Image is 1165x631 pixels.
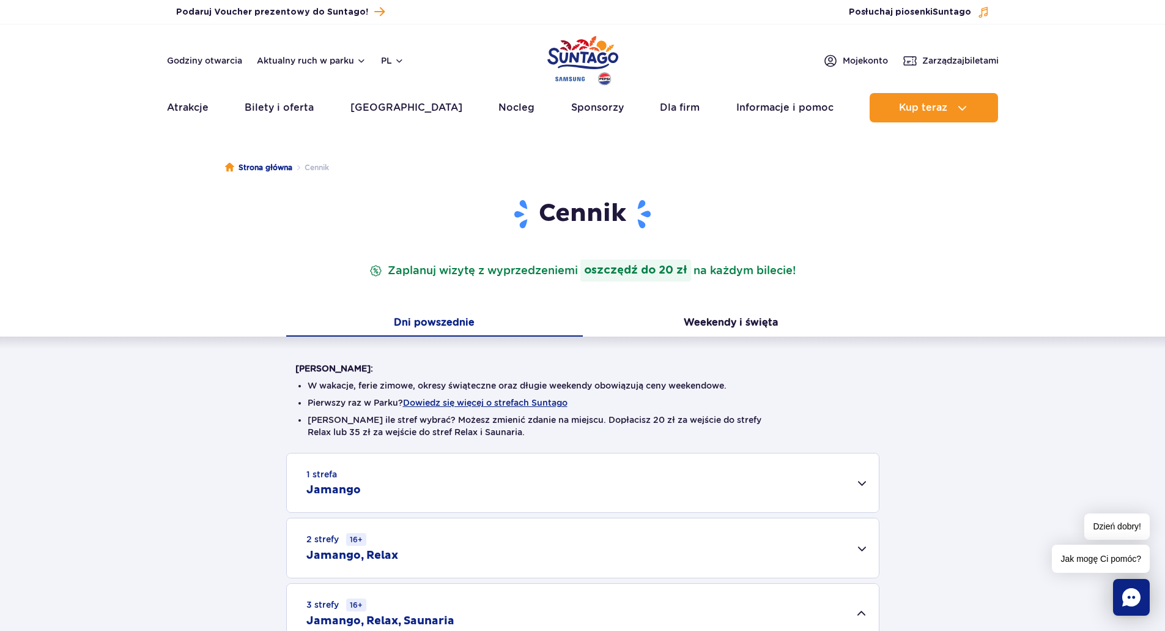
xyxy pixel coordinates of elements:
a: Park of Poland [547,31,618,87]
button: Dowiedz się więcej o strefach Suntago [403,398,568,408]
p: Zaplanuj wizytę z wyprzedzeniem na każdym bilecie! [367,259,798,282]
span: Jak mogę Ci pomóc? [1052,545,1150,573]
small: 2 strefy [306,533,366,546]
a: Bilety i oferta [245,93,314,122]
strong: oszczędź do 20 zł [580,259,691,282]
a: Dla firm [660,93,700,122]
span: Kup teraz [899,102,947,113]
a: Atrakcje [167,93,209,122]
a: Nocleg [498,93,534,122]
a: Podaruj Voucher prezentowy do Suntago! [176,4,385,20]
a: Mojekonto [823,53,888,68]
small: 1 strefa [306,468,337,480]
button: Posłuchaj piosenkiSuntago [849,6,989,18]
div: Chat [1113,579,1150,616]
a: [GEOGRAPHIC_DATA] [350,93,462,122]
small: 16+ [346,599,366,611]
li: Pierwszy raz w Parku? [308,397,858,409]
a: Strona główna [225,162,292,174]
li: W wakacje, ferie zimowe, okresy świąteczne oraz długie weekendy obowiązują ceny weekendowe. [308,379,858,392]
span: Zarządzaj biletami [922,54,999,67]
a: Godziny otwarcia [167,54,242,67]
h2: Jamango, Relax, Saunaria [306,614,454,629]
h1: Cennik [295,198,870,230]
button: Dni powszednie [286,311,583,337]
a: Sponsorzy [571,93,624,122]
small: 16+ [346,533,366,546]
button: Aktualny ruch w parku [257,56,366,65]
h2: Jamango, Relax [306,548,398,563]
button: Kup teraz [870,93,998,122]
span: Podaruj Voucher prezentowy do Suntago! [176,6,368,18]
small: 3 strefy [306,599,366,611]
button: pl [381,54,404,67]
span: Suntago [933,8,971,17]
button: Weekendy i święta [583,311,879,337]
li: [PERSON_NAME] ile stref wybrać? Możesz zmienić zdanie na miejscu. Dopłacisz 20 zł za wejście do s... [308,414,858,438]
li: Cennik [292,162,329,174]
span: Dzień dobry! [1084,513,1150,540]
a: Informacje i pomoc [736,93,834,122]
strong: [PERSON_NAME]: [295,364,373,373]
h2: Jamango [306,483,361,498]
span: Posłuchaj piosenki [849,6,971,18]
a: Zarządzajbiletami [903,53,999,68]
span: Moje konto [843,54,888,67]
